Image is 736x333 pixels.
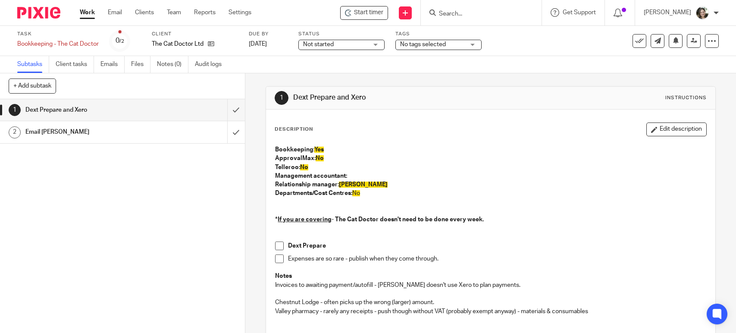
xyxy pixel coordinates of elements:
span: No [300,164,308,170]
small: /2 [119,39,124,44]
label: Status [298,31,385,38]
div: The Cat Doctor Ltd - Bookkeeping - The Cat Doctor [340,6,388,20]
h1: Dext Prepare and Xero [293,93,509,102]
a: Client tasks [56,56,94,73]
div: Bookkeeping - The Cat Doctor [17,40,99,48]
div: 2 [9,126,21,138]
span: Get Support [563,9,596,16]
div: 0 [116,36,124,46]
a: Clients [135,8,154,17]
a: Audit logs [195,56,228,73]
img: barbara-raine-.jpg [695,6,709,20]
label: Tags [395,31,482,38]
strong: Dext Prepare [288,243,326,249]
strong: ApprovalMax: [275,155,324,161]
label: Due by [249,31,288,38]
p: Description [275,126,313,133]
a: Reports [194,8,216,17]
label: Client [152,31,238,38]
div: 1 [9,104,21,116]
strong: Notes [275,273,292,279]
strong: Telleroo: [275,164,308,170]
img: Pixie [17,7,60,19]
a: Emails [100,56,125,73]
strong: Management accountant: [275,173,347,179]
span: No [316,155,324,161]
span: [PERSON_NAME] [339,182,388,188]
a: Notes (0) [157,56,188,73]
span: [DATE] [249,41,267,47]
button: + Add subtask [9,79,56,93]
p: Chestnut Lodge - often picks up the wrong (larger) amount. [275,298,706,307]
h1: Email [PERSON_NAME] [25,126,154,138]
strong: * - The Cat Doctor doesn't need to be done every week. [275,217,484,223]
a: Email [108,8,122,17]
span: Start timer [354,8,383,17]
div: 1 [275,91,288,105]
a: Settings [229,8,251,17]
strong: Departments/Cost Centres: [275,190,352,196]
p: The Cat Doctor Ltd [152,40,204,48]
u: If you are covering [278,217,332,223]
p: [PERSON_NAME] [644,8,691,17]
strong: Relationship manager: [275,182,388,188]
span: No tags selected [400,41,446,47]
strong: Bookkeeping: [275,147,324,153]
label: Task [17,31,99,38]
p: Invoices to awaiting payment/autofill - [PERSON_NAME] doesn't use Xero to plan payments. [275,281,706,289]
button: Edit description [646,123,707,136]
span: No [352,190,360,196]
a: Work [80,8,95,17]
h1: Dext Prepare and Xero [25,104,154,116]
span: Yes [314,147,324,153]
p: Expenses are so rare - publish when they come through. [288,254,706,263]
div: Instructions [665,94,707,101]
p: Valley pharmacy - rarely any receipts - push though without VAT (probably exempt anyway) - materi... [275,307,706,316]
span: Not started [303,41,334,47]
a: Team [167,8,181,17]
input: Search [438,10,516,18]
a: Files [131,56,150,73]
a: Subtasks [17,56,49,73]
